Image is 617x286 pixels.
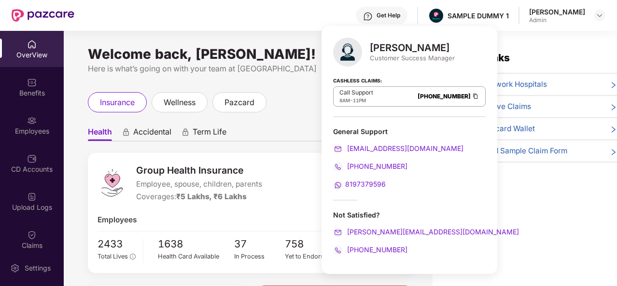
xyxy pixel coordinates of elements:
[339,97,350,103] span: 8AM
[193,127,226,141] span: Term Life
[27,154,37,163] img: svg+xml;base64,PHN2ZyBpZD0iQ0RfQWNjb3VudHMiIGRhdGEtbmFtZT0iQ0QgQWNjb3VudHMiIHhtbG5zPSJodHRwOi8vd3...
[88,50,413,58] div: Welcome back, [PERSON_NAME]!
[27,116,37,125] img: svg+xml;base64,PHN2ZyBpZD0iRW1wbG95ZWVzIiB4bWxucz0iaHR0cDovL3d3dy53My5vcmcvMjAwMC9zdmciIHdpZHRoPS...
[10,263,20,273] img: svg+xml;base64,PHN2ZyBpZD0iU2V0dGluZy0yMHgyMCIgeG1sbnM9Imh0dHA6Ly93d3cudzMub3JnLzIwMDAvc3ZnIiB3aW...
[158,252,234,261] div: Health Card Available
[610,147,617,157] span: right
[27,78,37,87] img: svg+xml;base64,PHN2ZyBpZD0iQmVuZWZpdHMiIHhtbG5zPSJodHRwOi8vd3d3LnczLm9yZy8yMDAwL3N2ZyIgd2lkdGg9Ij...
[333,210,486,255] div: Not Satisfied?
[333,144,463,152] a: [EMAIL_ADDRESS][DOMAIN_NAME]
[333,162,343,172] img: svg+xml;base64,PHN2ZyB4bWxucz0iaHR0cDovL3d3dy53My5vcmcvMjAwMC9zdmciIHdpZHRoPSIyMCIgaGVpZ2h0PSIyMC...
[333,210,486,219] div: Not Satisfied?
[345,228,519,236] span: [PERSON_NAME][EMAIL_ADDRESS][DOMAIN_NAME]
[333,127,486,136] div: General Support
[234,236,285,252] span: 37
[98,214,137,226] span: Employees
[130,254,135,259] span: info-circle
[333,144,343,154] img: svg+xml;base64,PHN2ZyB4bWxucz0iaHR0cDovL3d3dy53My5vcmcvMjAwMC9zdmciIHdpZHRoPSIyMCIgaGVpZ2h0PSIyMC...
[136,178,262,190] span: Employee, spouse, children, parents
[122,128,130,136] div: animation
[164,96,196,109] span: wellness
[596,12,603,19] img: svg+xml;base64,PHN2ZyBpZD0iRHJvcGRvd24tMzJ4MzIiIHhtbG5zPSJodHRwOi8vd3d3LnczLm9yZy8yMDAwL3N2ZyIgd2...
[529,7,585,16] div: [PERSON_NAME]
[452,170,617,180] div: View More
[448,11,509,20] div: SAMPLE DUMMY 1
[88,63,413,75] div: Here is what’s going on with your team at [GEOGRAPHIC_DATA]
[136,191,262,203] div: Coverages:
[158,236,234,252] span: 1638
[98,168,126,197] img: logo
[472,92,479,100] img: Clipboard Icon
[377,12,400,19] div: Get Help
[370,54,455,62] div: Customer Success Manager
[418,93,471,100] a: [PHONE_NUMBER]
[345,144,463,152] span: [EMAIL_ADDRESS][DOMAIN_NAME]
[370,42,455,54] div: [PERSON_NAME]
[333,75,382,85] strong: Cashless Claims:
[176,192,247,201] span: ₹5 Lakhs, ₹6 Lakhs
[333,245,343,255] img: svg+xml;base64,PHN2ZyB4bWxucz0iaHR0cDovL3d3dy53My5vcmcvMjAwMC9zdmciIHdpZHRoPSIyMCIgaGVpZ2h0PSIyMC...
[181,128,190,136] div: animation
[333,245,407,254] a: [PHONE_NUMBER]
[88,127,112,141] span: Health
[345,180,386,188] span: 8197379596
[345,162,407,170] span: [PHONE_NUMBER]
[610,103,617,112] span: right
[136,163,262,177] span: Group Health Insurance
[27,230,37,240] img: svg+xml;base64,PHN2ZyBpZD0iQ2xhaW0iIHhtbG5zPSJodHRwOi8vd3d3LnczLm9yZy8yMDAwL3N2ZyIgd2lkdGg9IjIwIi...
[27,192,37,202] img: svg+xml;base64,PHN2ZyBpZD0iVXBsb2FkX0xvZ3MiIGRhdGEtbmFtZT0iVXBsb2FkIExvZ3MiIHhtbG5zPSJodHRwOi8vd3...
[333,228,519,236] a: [PERSON_NAME][EMAIL_ADDRESS][DOMAIN_NAME]
[285,236,336,252] span: 758
[339,89,373,96] p: Call Support
[333,38,362,67] img: svg+xml;base64,PHN2ZyB4bWxucz0iaHR0cDovL3d3dy53My5vcmcvMjAwMC9zdmciIHhtbG5zOnhsaW5rPSJodHRwOi8vd3...
[98,253,128,260] span: Total Lives
[363,12,373,21] img: svg+xml;base64,PHN2ZyBpZD0iSGVscC0zMngzMiIgeG1sbnM9Imh0dHA6Ly93d3cudzMub3JnLzIwMDAvc3ZnIiB3aWR0aD...
[610,81,617,90] span: right
[333,180,386,188] a: 8197379596
[22,263,54,273] div: Settings
[12,9,74,22] img: New Pazcare Logo
[452,145,567,157] span: 📄 Download Sample Claim Form
[429,9,443,23] img: Pazcare_Alternative_logo-01-01.png
[27,40,37,49] img: svg+xml;base64,PHN2ZyBpZD0iSG9tZSIgeG1sbnM9Imh0dHA6Ly93d3cudzMub3JnLzIwMDAvc3ZnIiB3aWR0aD0iMjAiIG...
[285,252,336,261] div: Yet to Endorse
[224,96,254,109] span: pazcard
[529,16,585,24] div: Admin
[333,127,486,190] div: General Support
[353,97,366,103] span: 11PM
[610,125,617,135] span: right
[133,127,171,141] span: Accidental
[100,96,135,109] span: insurance
[339,96,373,104] div: -
[98,236,136,252] span: 2433
[333,228,343,237] img: svg+xml;base64,PHN2ZyB4bWxucz0iaHR0cDovL3d3dy53My5vcmcvMjAwMC9zdmciIHdpZHRoPSIyMCIgaGVpZ2h0PSIyMC...
[333,180,343,190] img: svg+xml;base64,PHN2ZyB4bWxucz0iaHR0cDovL3d3dy53My5vcmcvMjAwMC9zdmciIHdpZHRoPSIyMCIgaGVpZ2h0PSIyMC...
[345,245,407,254] span: [PHONE_NUMBER]
[452,79,547,90] span: 🏥 View Network Hospitals
[234,252,285,261] div: In Process
[333,162,407,170] a: [PHONE_NUMBER]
